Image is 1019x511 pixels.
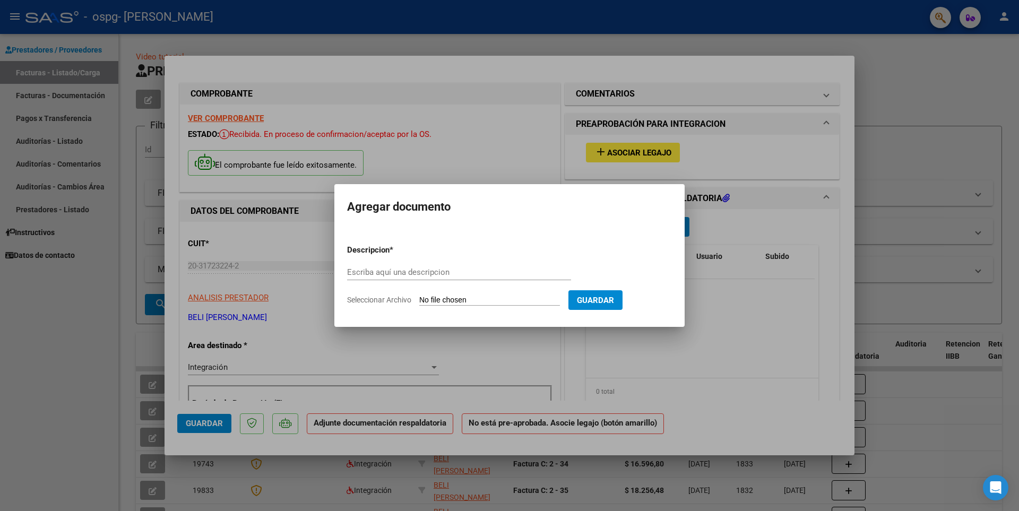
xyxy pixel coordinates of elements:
p: Descripcion [347,244,445,256]
span: Seleccionar Archivo [347,296,411,304]
h2: Agregar documento [347,197,672,217]
div: Open Intercom Messenger [983,475,1008,500]
button: Guardar [568,290,623,310]
span: Guardar [577,296,614,305]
